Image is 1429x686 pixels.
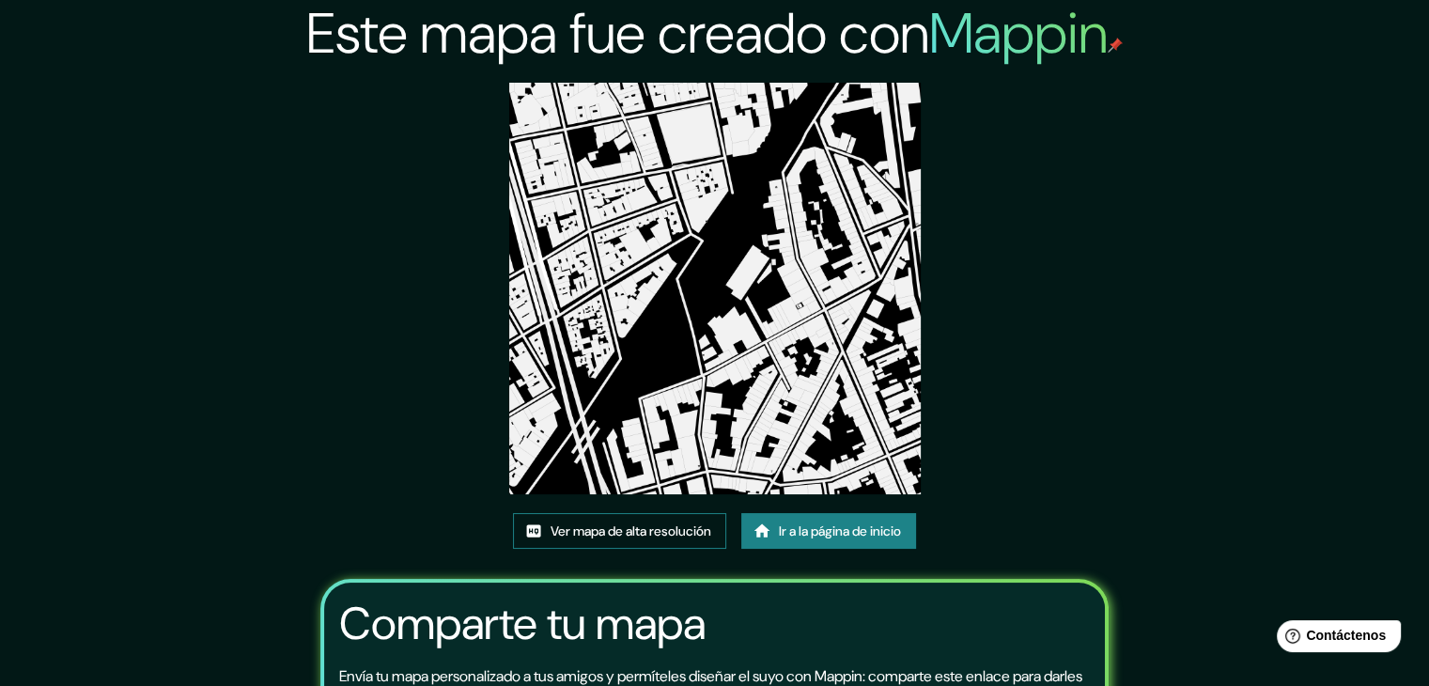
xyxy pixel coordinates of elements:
font: Ver mapa de alta resolución [551,522,711,539]
font: Comparte tu mapa [339,594,706,653]
a: Ver mapa de alta resolución [513,513,726,549]
img: created-map [509,83,921,494]
iframe: Lanzador de widgets de ayuda [1262,613,1408,665]
img: pin de mapeo [1108,38,1123,53]
a: Ir a la página de inicio [741,513,916,549]
font: Ir a la página de inicio [779,522,901,539]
